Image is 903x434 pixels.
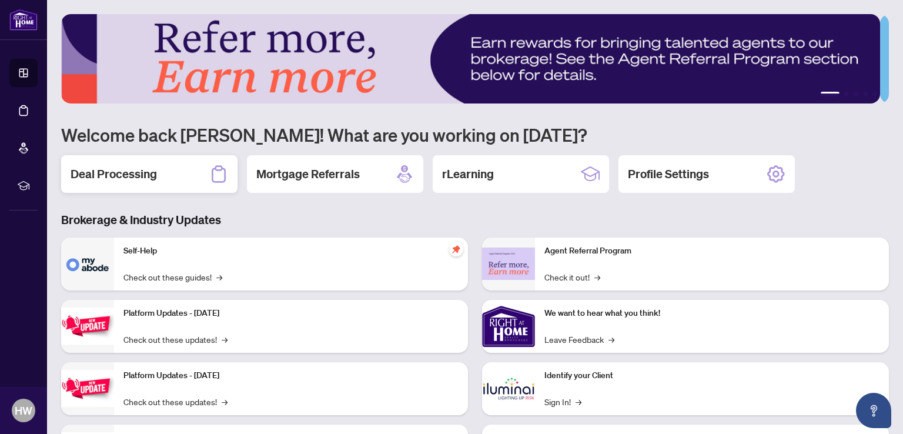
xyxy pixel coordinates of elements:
h3: Brokerage & Industry Updates [61,212,889,228]
img: Slide 0 [61,14,880,104]
img: logo [9,9,38,31]
button: 5 [872,92,877,96]
a: Check out these guides!→ [123,271,222,283]
img: Agent Referral Program [482,248,535,280]
span: HW [15,402,32,419]
button: 3 [854,92,858,96]
span: pushpin [449,242,463,256]
p: Self-Help [123,245,459,258]
img: Platform Updates - July 8, 2025 [61,370,114,407]
span: → [222,395,228,408]
img: Self-Help [61,238,114,291]
p: Platform Updates - [DATE] [123,369,459,382]
p: Platform Updates - [DATE] [123,307,459,320]
button: 1 [821,92,840,96]
a: Sign In!→ [544,395,581,408]
a: Leave Feedback→ [544,333,614,346]
span: → [576,395,581,408]
p: We want to hear what you think! [544,307,879,320]
span: → [594,271,600,283]
button: Open asap [856,393,891,428]
img: Platform Updates - July 21, 2025 [61,308,114,345]
p: Agent Referral Program [544,245,879,258]
a: Check it out!→ [544,271,600,283]
h1: Welcome back [PERSON_NAME]! What are you working on [DATE]? [61,123,889,146]
h2: rLearning [442,166,494,182]
p: Identify your Client [544,369,879,382]
img: Identify your Client [482,362,535,415]
h2: Deal Processing [71,166,157,182]
button: 2 [844,92,849,96]
button: 4 [863,92,868,96]
a: Check out these updates!→ [123,333,228,346]
img: We want to hear what you think! [482,300,535,353]
span: → [216,271,222,283]
a: Check out these updates!→ [123,395,228,408]
h2: Mortgage Referrals [256,166,360,182]
span: → [222,333,228,346]
h2: Profile Settings [628,166,709,182]
span: → [608,333,614,346]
